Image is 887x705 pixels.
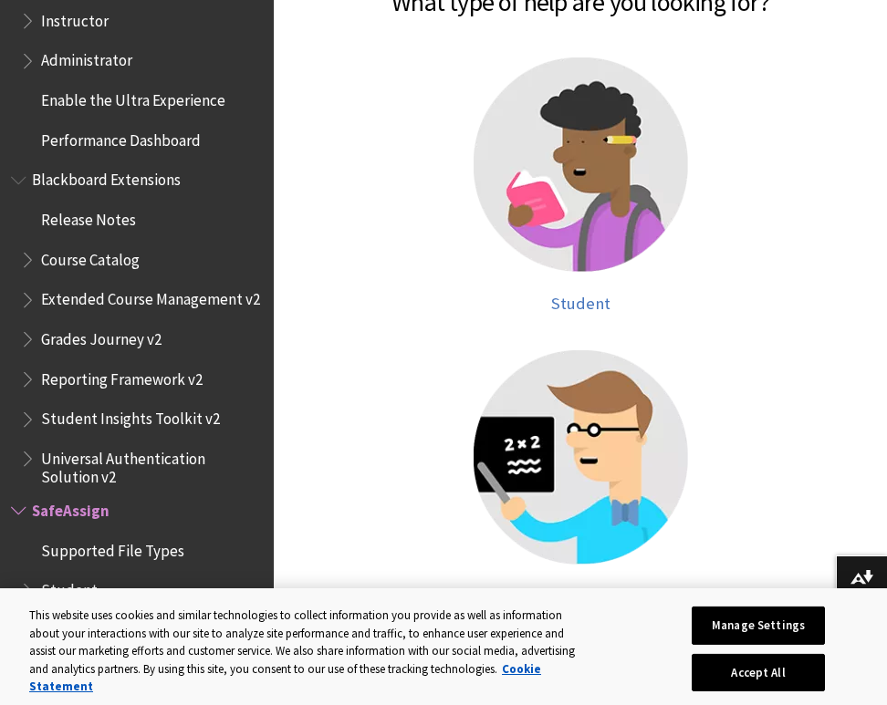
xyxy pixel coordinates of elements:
[41,404,220,429] span: Student Insights Toolkit v2
[692,654,825,692] button: Accept All
[41,443,261,486] span: Universal Authentication Solution v2
[310,57,850,314] a: Student help Student
[41,324,162,348] span: Grades Journey v2
[41,285,260,309] span: Extended Course Management v2
[692,607,825,645] button: Manage Settings
[474,350,688,565] img: Instructor help
[41,204,136,229] span: Release Notes
[32,165,181,190] span: Blackboard Extensions
[41,364,203,389] span: Reporting Framework v2
[544,586,617,607] span: Instructor
[551,293,610,314] span: Student
[41,85,225,109] span: Enable the Ultra Experience
[41,575,98,600] span: Student
[41,244,140,269] span: Course Catalog
[41,535,184,560] span: Supported File Types
[32,495,110,520] span: SafeAssign
[11,165,263,487] nav: Book outline for Blackboard Extensions
[41,46,132,70] span: Administrator
[41,125,201,150] span: Performance Dashboard
[41,5,109,30] span: Instructor
[29,661,541,695] a: More information about your privacy, opens in a new tab
[474,57,688,272] img: Student help
[11,495,263,685] nav: Book outline for Blackboard SafeAssign
[29,607,579,696] div: This website uses cookies and similar technologies to collect information you provide as well as ...
[310,350,850,607] a: Instructor help Instructor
